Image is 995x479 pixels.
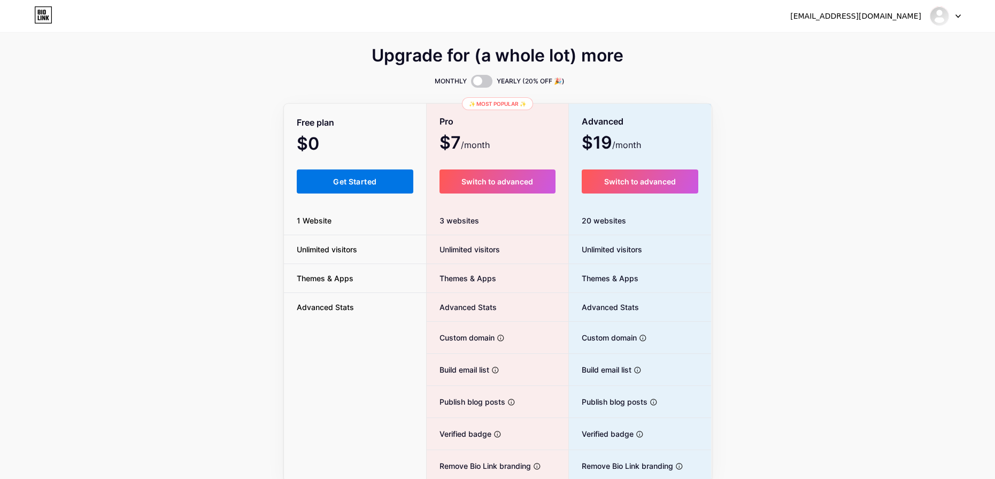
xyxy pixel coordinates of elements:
span: /month [461,138,490,151]
span: Advanced [582,112,623,131]
span: Advanced Stats [284,302,367,313]
span: Remove Bio Link branding [427,460,531,472]
span: Custom domain [427,332,495,343]
span: Unlimited visitors [284,244,370,255]
span: Unlimited visitors [427,244,500,255]
span: Verified badge [427,428,491,439]
span: Build email list [427,364,489,375]
span: Themes & Apps [569,273,638,284]
span: /month [612,138,641,151]
span: Switch to advanced [604,177,676,186]
span: Get Started [333,177,376,186]
span: MONTHLY [435,76,467,87]
span: Pro [439,112,453,131]
span: Upgrade for (a whole lot) more [372,49,623,62]
span: Advanced Stats [569,302,639,313]
span: 1 Website [284,215,344,226]
span: Themes & Apps [427,273,496,284]
span: Verified badge [569,428,634,439]
span: Themes & Apps [284,273,366,284]
span: Build email list [569,364,631,375]
span: $7 [439,136,490,151]
span: Free plan [297,113,334,132]
span: $19 [582,136,641,151]
div: 20 websites [569,206,712,235]
span: Advanced Stats [427,302,497,313]
span: $0 [297,137,348,152]
span: Publish blog posts [569,396,647,407]
div: ✨ Most popular ✨ [462,97,533,110]
button: Get Started [297,169,414,194]
span: Publish blog posts [427,396,505,407]
button: Switch to advanced [582,169,699,194]
img: 2kirita2 [929,6,950,26]
span: Remove Bio Link branding [569,460,673,472]
span: YEARLY (20% OFF 🎉) [497,76,565,87]
button: Switch to advanced [439,169,556,194]
span: Custom domain [569,332,637,343]
span: Unlimited visitors [569,244,642,255]
div: 3 websites [427,206,568,235]
div: [EMAIL_ADDRESS][DOMAIN_NAME] [790,11,921,22]
span: Switch to advanced [461,177,533,186]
